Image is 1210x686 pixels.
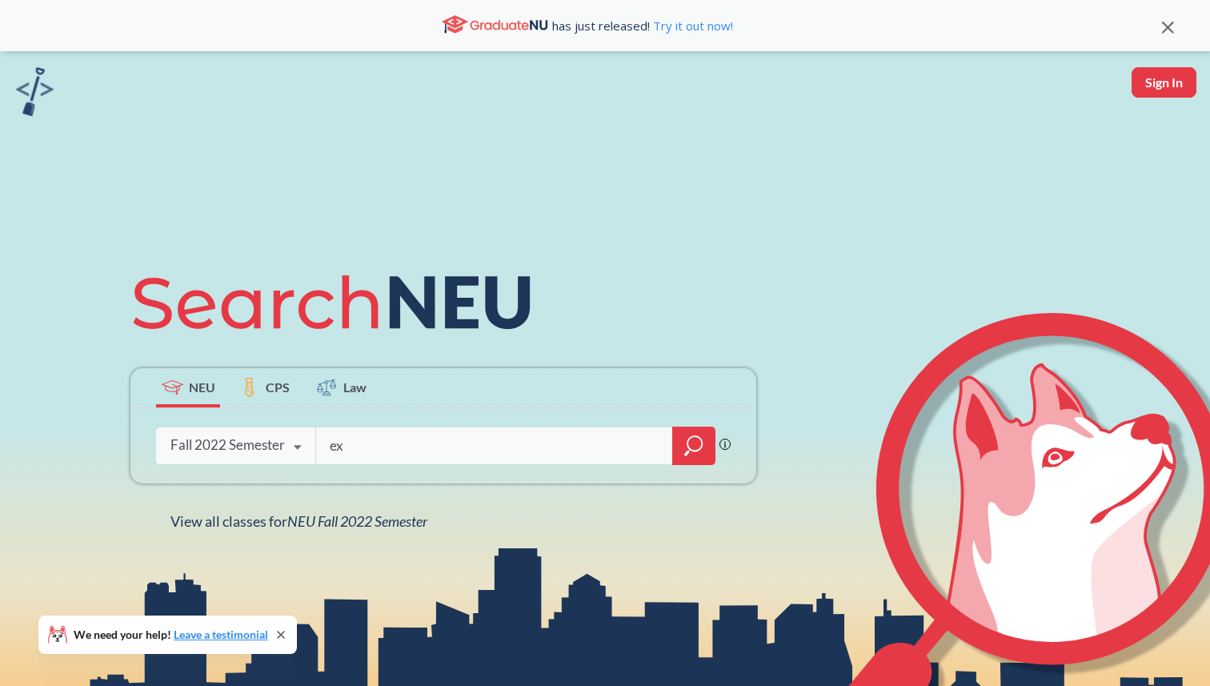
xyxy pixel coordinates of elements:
img: sandbox logo [16,67,54,116]
div: Fall 2022 Semester [170,436,285,454]
a: sandbox logo [16,67,54,121]
span: We need your help! [74,629,268,640]
span: NEU Fall 2022 Semester [287,512,427,530]
button: Sign In [1132,67,1196,98]
div: magnifying glass [672,427,715,465]
span: View all classes for [170,512,427,530]
span: CPS [266,378,290,396]
svg: magnifying glass [684,435,703,457]
input: Class, professor, course number, "phrase" [328,429,661,463]
a: Try it out now! [650,18,733,34]
span: NEU [189,378,215,396]
span: has just released! [552,17,733,34]
span: Law [343,378,367,396]
a: Leave a testimonial [174,628,268,641]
